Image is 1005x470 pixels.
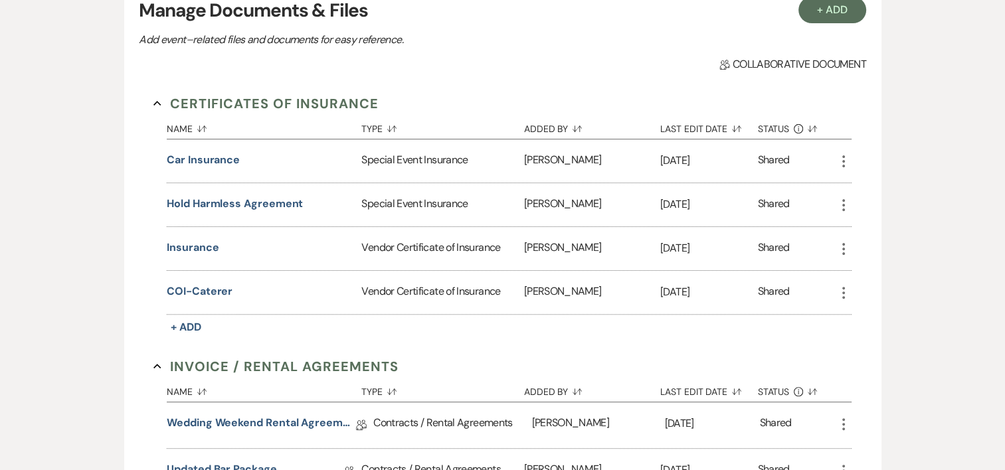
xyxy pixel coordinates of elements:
[758,283,790,301] div: Shared
[531,402,664,448] div: [PERSON_NAME]
[660,196,758,213] p: [DATE]
[758,376,836,402] button: Status
[660,376,758,402] button: Last Edit Date
[167,318,205,337] button: + Add
[361,227,523,270] div: Vendor Certificate of Insurance
[660,283,758,301] p: [DATE]
[524,271,660,314] div: [PERSON_NAME]
[361,183,523,226] div: Special Event Insurance
[660,114,758,139] button: Last Edit Date
[665,415,760,432] p: [DATE]
[139,31,604,48] p: Add event–related files and documents for easy reference.
[167,240,219,256] button: Insurance
[361,376,523,402] button: Type
[524,139,660,183] div: [PERSON_NAME]
[758,114,836,139] button: Status
[660,152,758,169] p: [DATE]
[524,376,660,402] button: Added By
[361,114,523,139] button: Type
[373,402,531,448] div: Contracts / Rental Agreements
[758,196,790,214] div: Shared
[524,114,660,139] button: Added By
[524,227,660,270] div: [PERSON_NAME]
[719,56,866,72] span: Collaborative document
[167,152,240,168] button: Car Insurance
[758,152,790,170] div: Shared
[167,376,361,402] button: Name
[524,183,660,226] div: [PERSON_NAME]
[167,196,303,212] button: Hold Harmless Agreement
[758,240,790,258] div: Shared
[361,139,523,183] div: Special Event Insurance
[171,320,201,334] span: + Add
[759,415,791,435] div: Shared
[167,415,356,435] a: Wedding Weekend Rental Agreement
[758,124,790,133] span: Status
[153,356,399,376] button: Invoice / Rental Agreements
[758,387,790,396] span: Status
[660,240,758,257] p: [DATE]
[167,114,361,139] button: Name
[153,94,379,114] button: Certificates of Insurance
[167,283,232,299] button: COI-Caterer
[361,271,523,314] div: Vendor Certificate of Insurance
